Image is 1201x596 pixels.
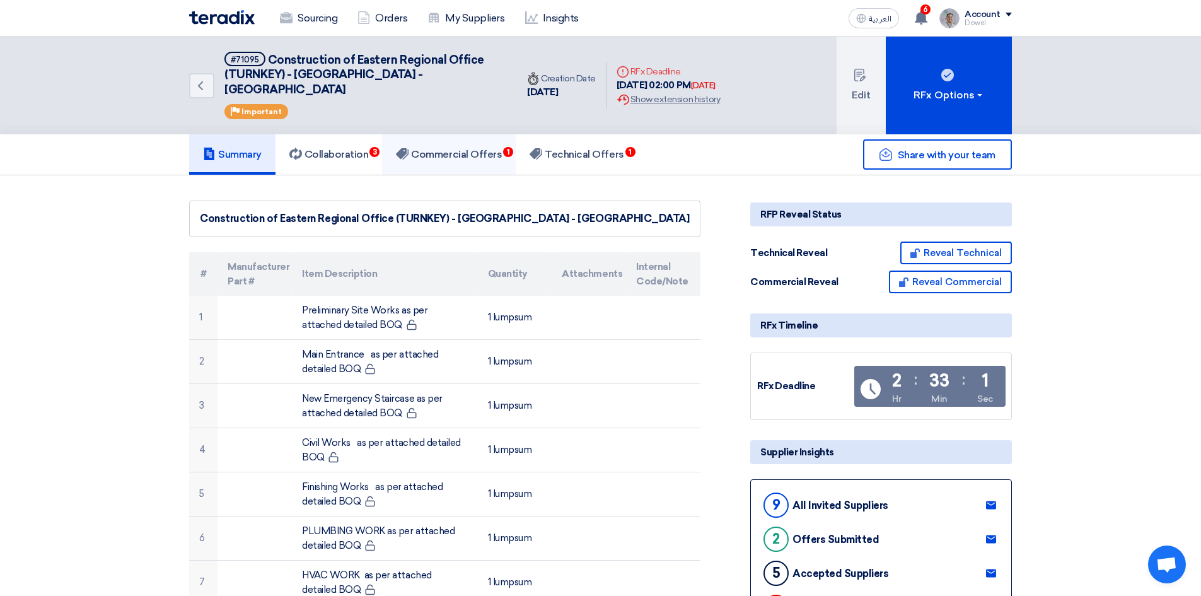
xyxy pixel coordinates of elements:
td: 1 lumpsum [478,517,552,561]
span: Construction of Eastern Regional Office (TURNKEY) - [GEOGRAPHIC_DATA] - [GEOGRAPHIC_DATA] [224,53,484,96]
td: 5 [189,472,218,517]
td: Main Entrance as per attached detailed BOQ [292,340,477,384]
h5: Collaboration [289,148,369,161]
span: Important [241,107,282,116]
div: Commercial Reveal [750,275,845,289]
td: Finishing Works as per attached detailed BOQ [292,472,477,517]
td: 6 [189,517,218,561]
td: New Emergency Staircase as per attached detailed BOQ [292,384,477,428]
span: 3 [369,147,380,157]
button: العربية [849,8,899,28]
div: 1 [982,372,989,390]
div: 33 [929,372,949,390]
th: # [189,252,218,296]
td: 1 lumpsum [478,296,552,340]
div: Supplier Insights [750,440,1012,464]
a: Summary [189,134,276,175]
div: Min [931,392,948,406]
a: Sourcing [270,4,347,32]
span: Share with your team [898,149,995,161]
td: PLUMBING WORK as per attached detailed BOQ [292,517,477,561]
div: #71095 [231,56,259,64]
th: Attachments [552,252,626,296]
a: Insights [515,4,589,32]
div: [DATE] [527,85,596,100]
div: Account [965,9,1001,20]
div: RFP Reveal Status [750,202,1012,226]
div: Dowel [965,20,1012,26]
th: Item Description [292,252,477,296]
div: RFx Deadline [617,65,720,78]
button: Reveal Commercial [889,271,1012,293]
td: 1 [189,296,218,340]
button: Edit [837,37,886,134]
a: Technical Offers1 [516,134,637,175]
td: 2 [189,340,218,384]
th: Manufacturer Part # [218,252,292,296]
div: Sec [977,392,993,406]
a: Open chat [1148,546,1186,583]
td: 1 lumpsum [478,340,552,384]
h5: Commercial Offers [396,148,502,161]
div: 2 [763,527,789,552]
div: [DATE] 02:00 PM [617,78,720,93]
div: RFx Options [914,88,985,103]
th: Internal Code/Note [626,252,700,296]
button: RFx Options [886,37,1012,134]
td: 1 lumpsum [478,472,552,517]
td: 3 [189,384,218,428]
td: Preliminary Site Works as per attached detailed BOQ [292,296,477,340]
h5: Summary [203,148,262,161]
a: Orders [347,4,417,32]
h5: Technical Offers [530,148,624,161]
span: 1 [503,147,513,157]
div: Show extension history [617,93,720,106]
a: Collaboration3 [276,134,383,175]
td: 1 lumpsum [478,428,552,472]
h5: Construction of Eastern Regional Office (TURNKEY) - Nakheel Mall - Dammam [224,52,502,97]
div: 2 [892,372,902,390]
div: Offers Submitted [792,534,879,546]
div: : [914,368,917,391]
span: العربية [869,15,891,23]
a: Commercial Offers1 [382,134,516,175]
div: RFx Deadline [757,379,852,394]
a: My Suppliers [417,4,514,32]
td: 1 lumpsum [478,384,552,428]
div: [DATE] [691,79,716,92]
button: Reveal Technical [900,242,1012,264]
div: Creation Date [527,72,596,85]
div: Accepted Suppliers [792,568,888,580]
span: 1 [625,147,635,157]
div: RFx Timeline [750,313,1012,337]
th: Quantity [478,252,552,296]
td: Civil Works as per attached detailed BOQ [292,428,477,472]
div: : [962,368,965,391]
span: 6 [920,4,931,15]
img: Teradix logo [189,10,255,25]
div: 9 [763,493,789,518]
div: Technical Reveal [750,246,845,260]
div: All Invited Suppliers [792,500,888,511]
div: Hr [892,392,901,406]
td: 4 [189,428,218,472]
img: IMG_1753965247717.jpg [939,8,960,28]
div: 5 [763,561,789,586]
div: Construction of Eastern Regional Office (TURNKEY) - [GEOGRAPHIC_DATA] - [GEOGRAPHIC_DATA] [200,211,690,226]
